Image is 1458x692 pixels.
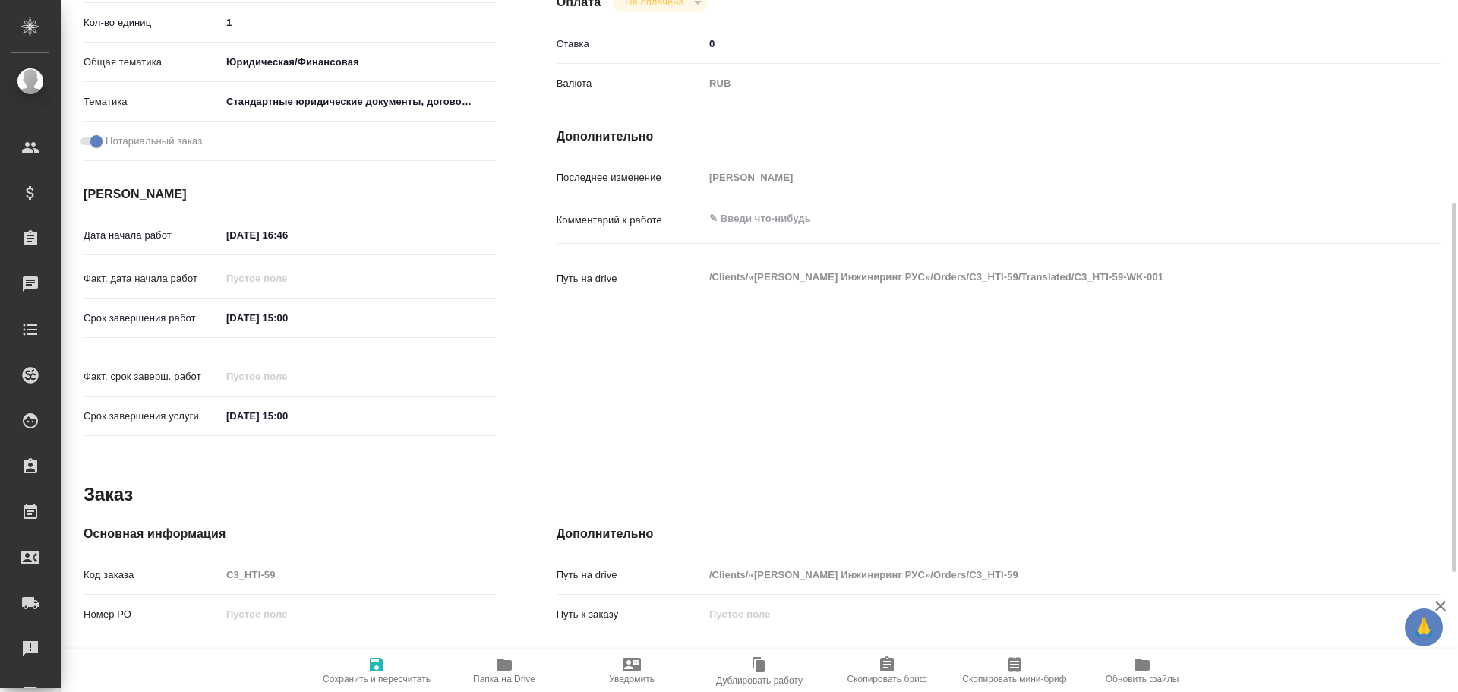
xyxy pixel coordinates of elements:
[221,49,496,75] div: Юридическая/Финансовая
[221,11,496,33] input: ✎ Введи что-нибудь
[440,649,568,692] button: Папка на Drive
[557,607,704,622] p: Путь к заказу
[84,409,221,424] p: Срок завершения услуги
[221,365,354,387] input: Пустое поле
[84,482,133,507] h2: Заказ
[221,405,354,427] input: ✎ Введи что-нибудь
[704,166,1368,188] input: Пустое поле
[84,567,221,583] p: Код заказа
[823,649,951,692] button: Скопировать бриф
[962,674,1066,684] span: Скопировать мини-бриф
[313,649,440,692] button: Сохранить и пересчитать
[557,213,704,228] p: Комментарий к работе
[557,128,1441,146] h4: Дополнительно
[84,271,221,286] p: Факт. дата начала работ
[557,525,1441,543] h4: Дополнительно
[323,674,431,684] span: Сохранить и пересчитать
[221,603,496,625] input: Пустое поле
[609,674,655,684] span: Уведомить
[473,674,535,684] span: Папка на Drive
[704,564,1368,586] input: Пустое поле
[1078,649,1206,692] button: Обновить файлы
[84,525,496,543] h4: Основная информация
[221,224,354,246] input: ✎ Введи что-нибудь
[951,649,1078,692] button: Скопировать мини-бриф
[704,33,1368,55] input: ✎ Введи что-нибудь
[221,89,496,115] div: Стандартные юридические документы, договоры, уставы
[221,643,496,665] input: Пустое поле
[704,603,1368,625] input: Пустое поле
[221,267,354,289] input: Пустое поле
[1405,608,1443,646] button: 🙏
[557,567,704,583] p: Путь на drive
[557,76,704,91] p: Валюта
[1106,674,1179,684] span: Обновить файлы
[84,369,221,384] p: Факт. срок заверш. работ
[84,15,221,30] p: Кол-во единиц
[106,134,202,149] span: Нотариальный заказ
[716,675,803,686] span: Дублировать работу
[704,71,1368,96] div: RUB
[84,607,221,622] p: Номер РО
[557,170,704,185] p: Последнее изменение
[221,564,496,586] input: Пустое поле
[847,674,926,684] span: Скопировать бриф
[84,228,221,243] p: Дата начала работ
[84,55,221,70] p: Общая тематика
[557,271,704,286] p: Путь на drive
[557,646,704,662] p: Проекты Smartcat
[84,94,221,109] p: Тематика
[84,646,221,662] p: Вид услуги
[84,311,221,326] p: Срок завершения работ
[704,264,1368,290] textarea: /Clients/«[PERSON_NAME] Инжиниринг РУС»/Orders/C3_HTI-59/Translated/C3_HTI-59-WK-001
[696,649,823,692] button: Дублировать работу
[84,185,496,204] h4: [PERSON_NAME]
[568,649,696,692] button: Уведомить
[1411,611,1437,643] span: 🙏
[557,36,704,52] p: Ставка
[221,307,354,329] input: ✎ Введи что-нибудь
